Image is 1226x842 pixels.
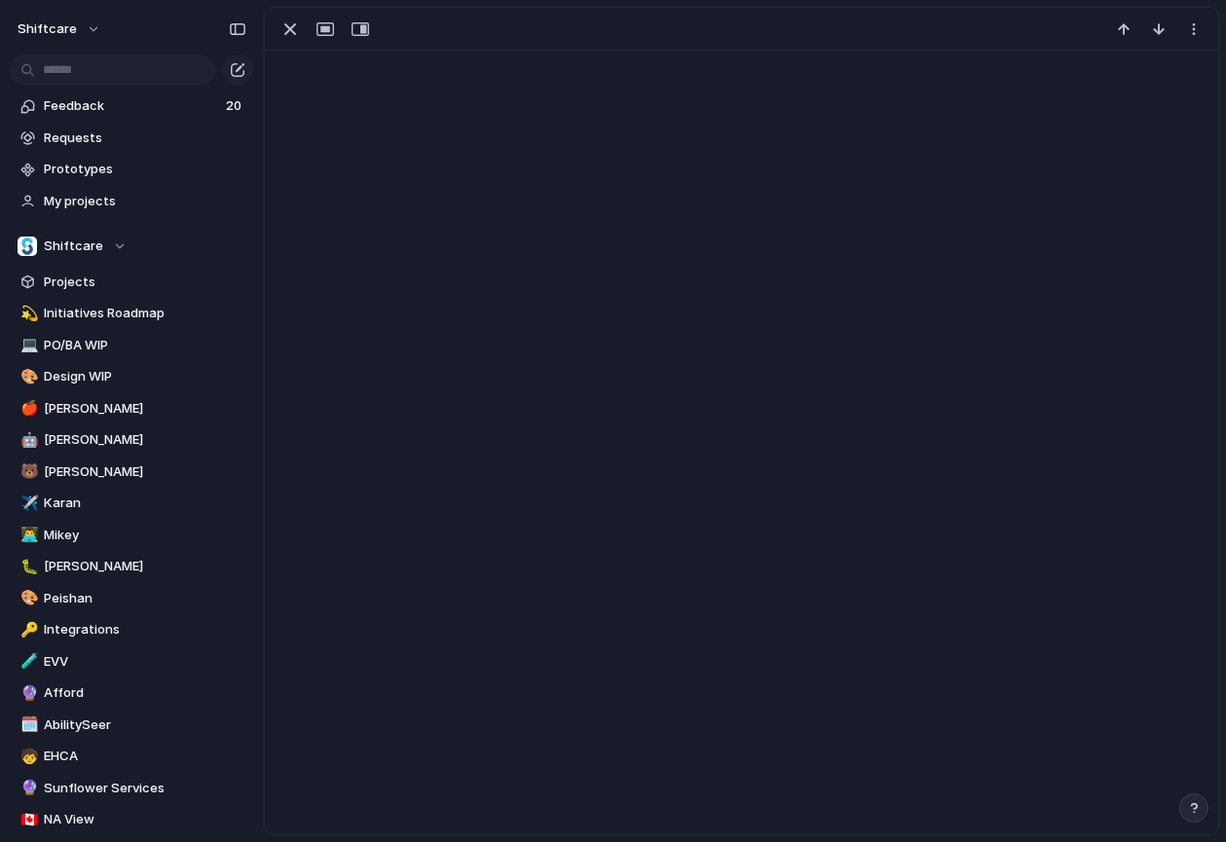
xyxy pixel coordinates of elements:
button: 🐻 [18,462,37,482]
div: 👨‍💻 [20,524,34,546]
button: 🍎 [18,399,37,419]
a: Prototypes [10,155,253,184]
a: 🇨🇦NA View [10,805,253,834]
span: Projects [44,273,246,292]
a: 🤖[PERSON_NAME] [10,425,253,455]
a: Requests [10,124,253,153]
a: 🐛[PERSON_NAME] [10,552,253,581]
a: 🔑Integrations [10,615,253,644]
span: NA View [44,810,246,829]
span: shiftcare [18,19,77,39]
a: Feedback20 [10,92,253,121]
span: 20 [226,96,245,116]
div: 🐻 [20,460,34,483]
div: 💻 [20,334,34,356]
button: 🎨 [18,367,37,386]
a: 👨‍💻Mikey [10,521,253,550]
a: 🔮Sunflower Services [10,774,253,803]
button: 🧒 [18,747,37,766]
a: 🎨Peishan [10,584,253,613]
span: PO/BA WIP [44,336,246,355]
span: Mikey [44,526,246,545]
span: Prototypes [44,160,246,179]
a: 💻PO/BA WIP [10,331,253,360]
span: Integrations [44,620,246,640]
span: Peishan [44,589,246,608]
span: Sunflower Services [44,779,246,798]
button: shiftcare [9,14,111,45]
span: Design WIP [44,367,246,386]
a: 🍎[PERSON_NAME] [10,394,253,423]
span: Shiftcare [44,237,103,256]
div: 🧪 [20,650,34,673]
div: 🎨 [20,366,34,388]
span: Initiatives Roadmap [44,304,246,323]
button: 🔮 [18,779,37,798]
div: 🧒 [20,746,34,768]
div: 🔮 [20,777,34,799]
button: 🎨 [18,589,37,608]
a: 💫Initiatives Roadmap [10,299,253,328]
span: Requests [44,128,246,148]
div: 🍎 [20,397,34,420]
div: 🔑 [20,619,34,641]
span: Feedback [44,96,220,116]
span: Afford [44,683,246,703]
button: ✈️ [18,494,37,513]
button: 🐛 [18,557,37,576]
span: Karan [44,494,246,513]
button: 🔑 [18,620,37,640]
span: [PERSON_NAME] [44,462,246,482]
button: 🧪 [18,652,37,672]
span: AbilitySeer [44,715,246,735]
div: 🇨🇦 [20,809,34,831]
div: 🤖 [20,429,34,452]
a: 🐻[PERSON_NAME] [10,458,253,487]
span: [PERSON_NAME] [44,399,246,419]
button: 🔮 [18,683,37,703]
span: [PERSON_NAME] [44,430,246,450]
button: Shiftcare [10,232,253,261]
div: 🎨 [20,587,34,609]
button: 💻 [18,336,37,355]
a: 🎨Design WIP [10,362,253,391]
a: 🗓️AbilitySeer [10,711,253,740]
a: ✈️Karan [10,489,253,518]
span: My projects [44,192,246,211]
button: 👨‍💻 [18,526,37,545]
span: [PERSON_NAME] [44,557,246,576]
div: 💫 [20,303,34,325]
a: 🧪EVV [10,647,253,677]
div: 🐛 [20,556,34,578]
a: 🔮Afford [10,678,253,708]
button: 🗓️ [18,715,37,735]
div: 🗓️ [20,714,34,736]
a: 🧒EHCA [10,742,253,771]
a: Projects [10,268,253,297]
button: 🤖 [18,430,37,450]
span: EHCA [44,747,246,766]
a: My projects [10,187,253,216]
div: ✈️ [20,493,34,515]
button: 🇨🇦 [18,810,37,829]
button: 💫 [18,304,37,323]
span: EVV [44,652,246,672]
div: 🔮 [20,682,34,705]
